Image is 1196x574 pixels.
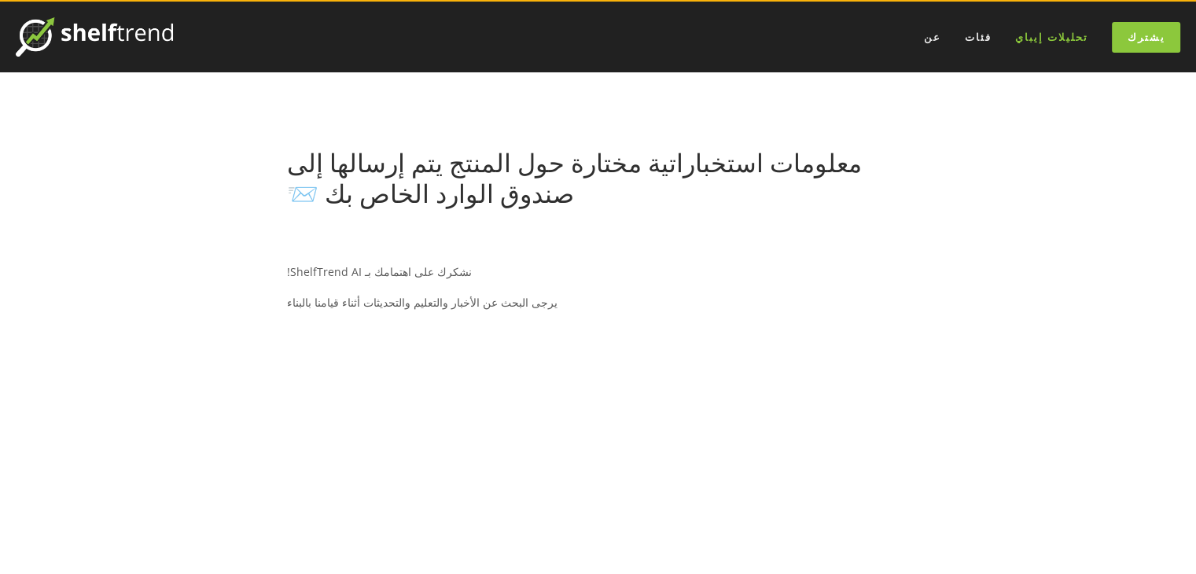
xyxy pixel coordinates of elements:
[965,30,992,44] font: فئات
[287,145,868,209] font: معلومات استخباراتية مختارة حول المنتج يتم إرسالها إلى صندوق الوارد الخاص بك 📨
[924,30,941,44] font: عن
[287,295,558,310] font: يرجى البحث عن الأخبار والتعليم والتحديثات أثناء قيامنا بالبناء
[287,264,472,279] font: نشكرك على اهتمامك بـ ShelfTrend AI!
[1112,22,1180,53] a: يشترك
[1128,30,1165,44] font: يشترك
[1015,30,1088,44] font: تحليلات إيباي
[16,17,173,57] img: شيلف تريند
[1005,24,1098,50] a: تحليلات إيباي
[914,24,951,50] a: عن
